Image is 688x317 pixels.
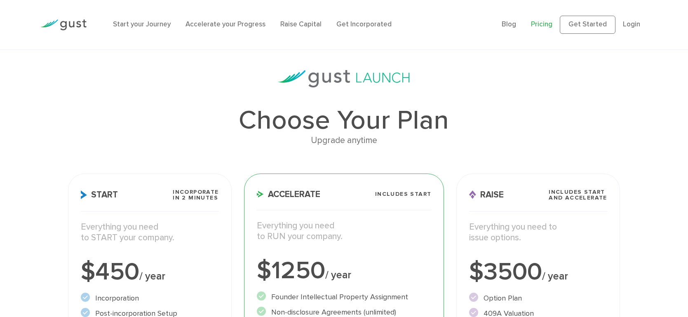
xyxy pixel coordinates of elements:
a: Raise Capital [280,20,322,28]
span: Incorporate in 2 Minutes [173,189,218,201]
span: Raise [469,190,504,199]
span: / year [139,270,165,282]
span: Accelerate [257,190,320,199]
h1: Choose Your Plan [68,107,620,134]
a: Pricing [531,20,552,28]
a: Get Incorporated [336,20,392,28]
img: gust-launch-logos.svg [278,70,410,87]
li: Option Plan [469,293,607,304]
a: Start your Journey [113,20,171,28]
li: Founder Intellectual Property Assignment [257,291,432,303]
span: / year [325,269,351,281]
img: Accelerate Icon [257,191,264,197]
li: Incorporation [81,293,218,304]
p: Everything you need to RUN your company. [257,221,432,242]
a: Accelerate your Progress [186,20,265,28]
div: $1250 [257,258,432,283]
p: Everything you need to issue options. [469,222,607,244]
span: / year [542,270,568,282]
div: $3500 [469,260,607,284]
img: Raise Icon [469,190,476,199]
span: Start [81,190,118,199]
a: Get Started [560,16,615,34]
img: Gust Logo [40,19,87,31]
a: Blog [502,20,516,28]
span: Includes START [375,191,432,197]
div: Upgrade anytime [68,134,620,148]
img: Start Icon X2 [81,190,87,199]
a: Login [623,20,640,28]
div: $450 [81,260,218,284]
p: Everything you need to START your company. [81,222,218,244]
span: Includes START and ACCELERATE [549,189,607,201]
